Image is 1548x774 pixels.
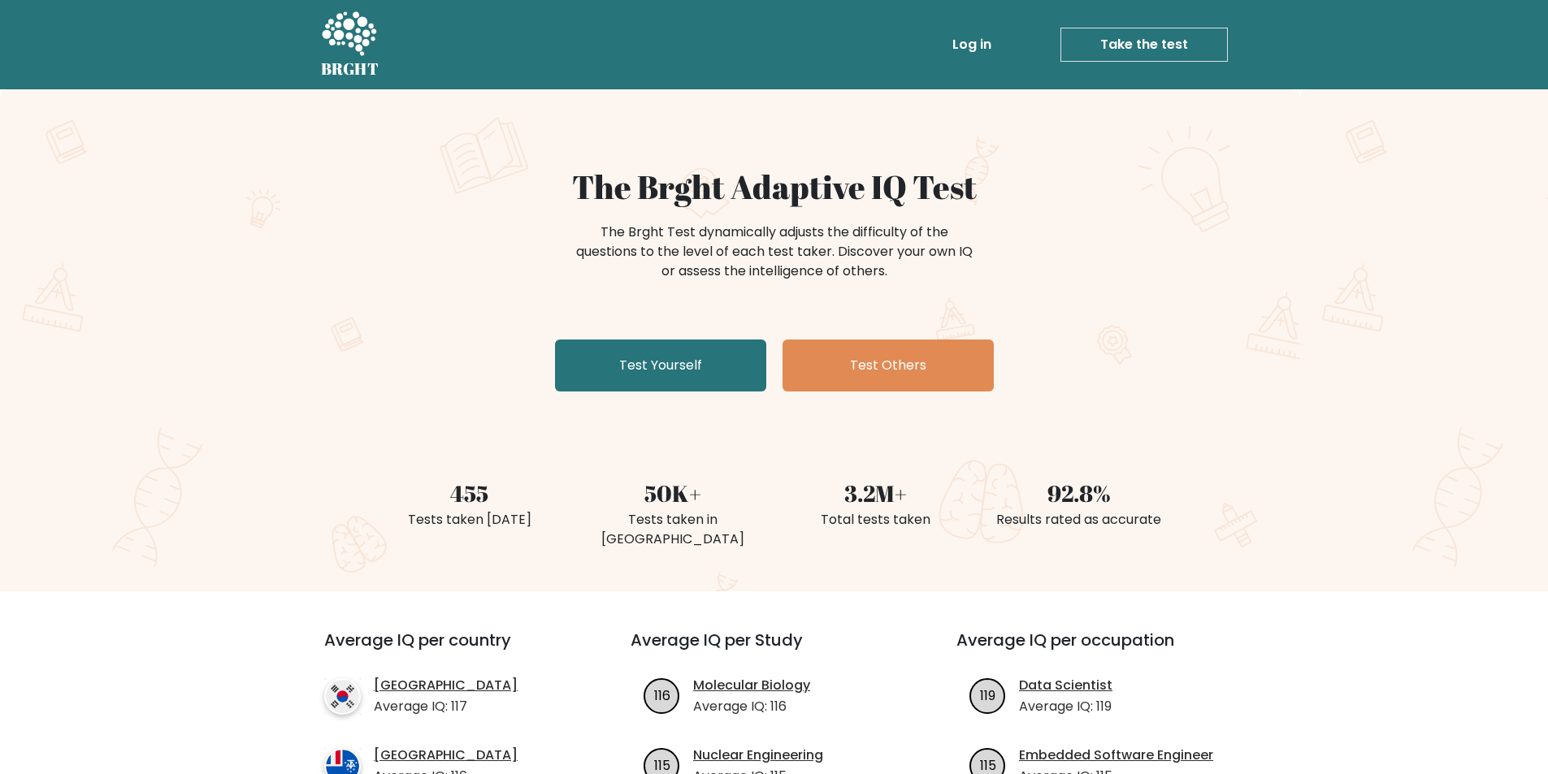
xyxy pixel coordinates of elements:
[374,697,518,716] p: Average IQ: 117
[324,678,361,715] img: country
[581,510,765,549] div: Tests taken in [GEOGRAPHIC_DATA]
[324,630,572,669] h3: Average IQ per country
[783,339,994,391] a: Test Others
[784,510,968,530] div: Total tests taken
[321,59,379,79] h5: BRGHT
[555,339,766,391] a: Test Yourself
[1060,28,1228,62] a: Take the test
[987,510,1171,530] div: Results rated as accurate
[1019,746,1213,765] a: Embedded Software Engineer
[378,167,1171,206] h1: The Brght Adaptive IQ Test
[784,476,968,510] div: 3.2M+
[1019,697,1112,716] p: Average IQ: 119
[571,223,978,281] div: The Brght Test dynamically adjusts the difficulty of the questions to the level of each test take...
[946,28,998,61] a: Log in
[654,755,670,774] text: 115
[374,676,518,695] a: [GEOGRAPHIC_DATA]
[378,476,562,510] div: 455
[321,6,379,83] a: BRGHT
[987,476,1171,510] div: 92.8%
[631,630,917,669] h3: Average IQ per Study
[980,685,995,704] text: 119
[1019,676,1112,695] a: Data Scientist
[374,746,518,765] a: [GEOGRAPHIC_DATA]
[693,697,810,716] p: Average IQ: 116
[956,630,1243,669] h3: Average IQ per occupation
[693,676,810,695] a: Molecular Biology
[378,510,562,530] div: Tests taken [DATE]
[693,746,823,765] a: Nuclear Engineering
[980,755,996,774] text: 115
[581,476,765,510] div: 50K+
[654,685,670,704] text: 116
